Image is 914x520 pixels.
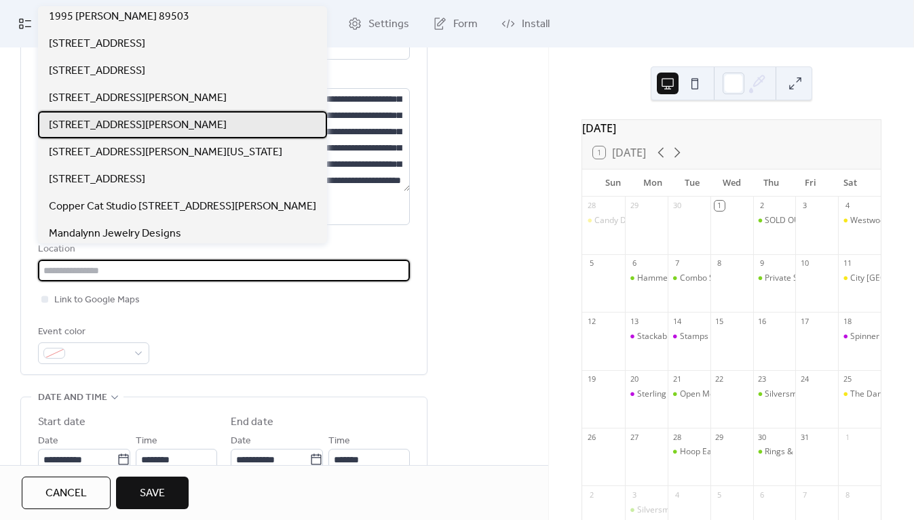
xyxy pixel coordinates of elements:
div: Hammer it Out! [637,273,696,284]
span: Link to Google Maps [54,292,140,308]
div: Spinner Ring Workshop - A World of Beads [838,331,881,342]
div: Combo Silversmithing Workshop [668,273,710,284]
button: Cancel [22,477,111,509]
div: Stamps & Stones Cuff- A World of Beads [680,331,832,342]
div: Hoop Earrings Workshop [668,446,710,458]
div: 15 [715,316,725,326]
div: Stackable Rings - A World of Beads [637,331,768,342]
span: Copper Cat Studio [STREET_ADDRESS][PERSON_NAME] [49,199,316,215]
div: 22 [715,374,725,384]
div: Silversmithing 1-2-3 [765,388,840,400]
div: 16 [757,316,767,326]
div: 4 [842,201,852,211]
div: 30 [672,201,682,211]
div: Silversmithing 1-2-3 [637,504,712,516]
div: Location [38,241,407,258]
div: 19 [586,374,596,384]
div: Private Silversmithing Party [753,273,796,284]
div: 24 [799,374,810,384]
span: Save [140,485,165,502]
div: 7 [672,258,682,268]
div: 11 [842,258,852,268]
div: 7 [799,489,810,500]
div: The Dark Market - Rhinegeist Brewery [838,388,881,400]
div: 4 [672,489,682,500]
div: City Flea - Washington Park [838,273,881,284]
div: 5 [715,489,725,500]
span: Date [38,433,58,449]
div: Sat [831,169,870,197]
a: Form [423,5,488,42]
span: Date and time [38,390,107,406]
div: Private Silversmithing Party [765,273,869,284]
div: Open Metals Lab [668,388,710,400]
div: Westwood Art & Wine Festival [838,215,881,226]
div: 6 [629,258,639,268]
span: Time [136,433,157,449]
div: Candy Dance - Genoa, Nevada [582,215,625,226]
div: 1 [715,201,725,211]
button: Save [116,477,189,509]
div: 8 [842,489,852,500]
span: Date [231,433,251,449]
div: 23 [757,374,767,384]
div: Event color [38,324,147,340]
div: 28 [672,432,682,442]
div: Start date [38,414,85,431]
div: Hammer it Out! [625,273,668,284]
div: Sun [593,169,632,197]
div: 30 [757,432,767,442]
span: [STREET_ADDRESS] [49,63,145,79]
div: 21 [672,374,682,384]
span: [STREET_ADDRESS][PERSON_NAME] [49,90,227,106]
span: [STREET_ADDRESS][PERSON_NAME] [49,117,227,134]
div: 29 [629,201,639,211]
div: Mon [632,169,672,197]
div: [DATE] [582,120,881,136]
div: 6 [757,489,767,500]
div: 8 [715,258,725,268]
div: 26 [586,432,596,442]
div: SOLD OUT-Silversmithing 1-2-3 [753,215,796,226]
span: 1995 [PERSON_NAME] 89503 [49,9,189,25]
div: 28 [586,201,596,211]
div: SOLD OUT-Silversmithing 1-2-3 [765,215,883,226]
span: [STREET_ADDRESS] [49,172,145,188]
div: 18 [842,316,852,326]
div: End date [231,414,273,431]
div: Rings & Rosè- Hammered Ring Workshop [753,446,796,458]
div: Tue [672,169,712,197]
a: Settings [338,5,419,42]
div: 25 [842,374,852,384]
div: Hoop Earrings Workshop [680,446,774,458]
span: [STREET_ADDRESS] [49,36,145,52]
div: 20 [629,374,639,384]
div: Combo Silversmithing Workshop [680,273,803,284]
div: 1 [842,432,852,442]
span: Time [328,433,350,449]
div: 12 [586,316,596,326]
div: 31 [799,432,810,442]
div: 9 [757,258,767,268]
div: 13 [629,316,639,326]
div: Wed [712,169,751,197]
div: 5 [586,258,596,268]
div: Thu [751,169,791,197]
div: 27 [629,432,639,442]
div: 3 [629,489,639,500]
span: Cancel [45,485,87,502]
div: Open Metals Lab [680,388,744,400]
div: 17 [799,316,810,326]
div: Sterling Silver Chain Making -A World of Beads-[GEOGRAPHIC_DATA] [637,388,898,400]
div: Silversmithing 1-2-3 [753,388,796,400]
div: Sterling Silver Chain Making -A World of Beads-Cincinnati [625,388,668,400]
div: 14 [672,316,682,326]
div: 2 [586,489,596,500]
div: 29 [715,432,725,442]
div: Candy Dance - [GEOGRAPHIC_DATA], [US_STATE] [594,215,782,226]
div: Stamps & Stones Cuff- A World of Beads [668,331,710,342]
div: 10 [799,258,810,268]
span: Install [522,16,550,33]
div: 2 [757,201,767,211]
